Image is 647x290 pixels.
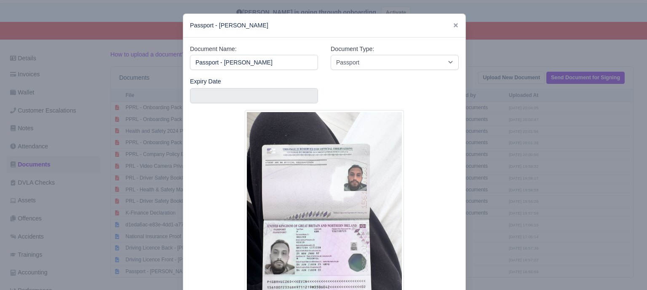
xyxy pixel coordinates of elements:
div: Passport - [PERSON_NAME] [183,14,465,38]
label: Document Type: [331,44,374,54]
iframe: Chat Widget [605,250,647,290]
label: Document Name: [190,44,237,54]
label: Expiry Date [190,77,221,86]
